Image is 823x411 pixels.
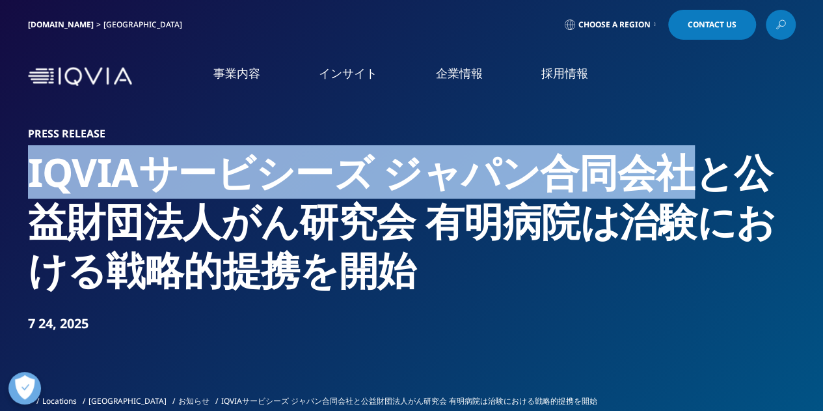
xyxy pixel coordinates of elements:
[8,372,41,404] button: 優先設定センターを開く
[28,19,94,30] a: [DOMAIN_NAME]
[213,65,260,81] a: 事業内容
[578,20,651,30] span: Choose a Region
[668,10,756,40] a: Contact Us
[541,65,588,81] a: 採用情報
[221,395,597,406] span: IQVIAサービシーズ ジャパン合同会社と公益財団法人がん研究会 有明病院は治験における戦略的提携を開始
[103,20,187,30] div: [GEOGRAPHIC_DATA]
[28,148,796,294] h2: IQVIAサービシーズ ジャパン合同会社と公益財団法人がん研究会 有明病院は治験における戦略的提携を開始
[688,21,736,29] span: Contact Us
[42,395,77,406] a: Locations
[137,46,796,107] nav: Primary
[28,127,796,140] h1: Press Release
[178,395,209,406] a: お知らせ
[319,65,377,81] a: インサイト
[28,315,796,333] div: 7 24, 2025
[88,395,167,406] a: [GEOGRAPHIC_DATA]
[436,65,483,81] a: 企業情報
